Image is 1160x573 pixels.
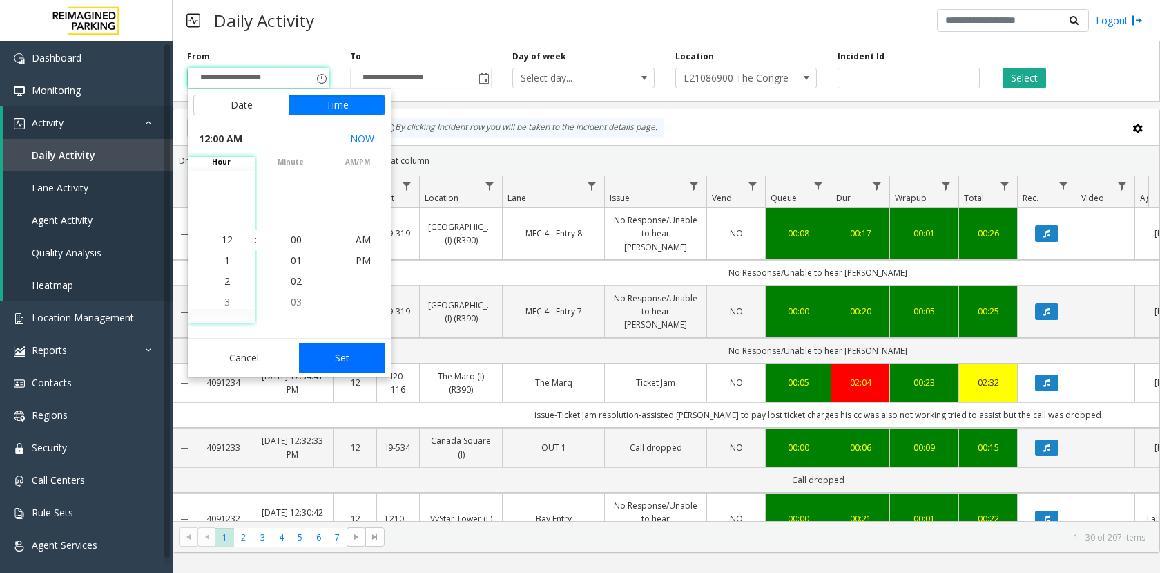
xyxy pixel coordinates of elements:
[476,68,491,88] span: Toggle popup
[291,274,302,288] span: 02
[3,204,173,236] a: Agent Activity
[428,220,494,247] a: [GEOGRAPHIC_DATA] (I) (R390)
[234,528,253,547] span: Page 2
[840,376,881,389] div: 02:04
[32,441,67,454] span: Security
[730,227,743,239] span: NO
[393,532,1145,543] kendo-pager-info: 1 - 30 of 207 items
[840,227,881,240] a: 00:17
[898,227,950,240] a: 00:01
[32,181,88,194] span: Lane Activity
[838,50,884,63] label: Incident Id
[511,227,596,240] a: MEC 4 - Entry 8
[342,376,368,389] a: 12
[964,192,984,204] span: Total
[342,441,368,454] a: 12
[774,512,822,525] a: 00:00
[291,295,302,308] span: 03
[32,538,97,552] span: Agent Services
[774,227,822,240] a: 00:08
[398,176,416,195] a: Lot Filter Menu
[356,233,371,246] span: AM
[32,344,67,357] span: Reports
[1096,13,1143,28] a: Logout
[173,149,1159,173] div: Drag a column header and drop it here to group by that column
[3,269,173,301] a: Heatmap
[840,441,881,454] div: 00:06
[967,376,1009,389] a: 02:32
[32,473,85,487] span: Call Centers
[32,311,134,324] span: Location Management
[1113,176,1132,195] a: Video Filter Menu
[715,227,757,240] a: NO
[173,443,195,454] a: Collapse Details
[613,292,698,332] a: No Response/Unable to hear [PERSON_NAME]
[313,68,329,88] span: Toggle popup
[513,68,626,88] span: Select day...
[32,246,101,259] span: Quality Analysis
[377,118,664,138] div: By clicking Incident row you will be taken to the incident details page.
[840,305,881,318] div: 00:20
[14,508,25,519] img: 'icon'
[204,441,242,454] a: 4091233
[222,233,233,246] span: 12
[187,50,210,63] label: From
[14,53,25,64] img: 'icon'
[347,527,365,547] span: Go to the next page
[186,3,200,37] img: pageIcon
[715,441,757,454] a: NO
[730,513,743,525] span: NO
[511,376,596,389] a: The Marq
[260,370,325,396] a: [DATE] 12:34:41 PM
[1054,176,1073,195] a: Rec. Filter Menu
[32,408,68,422] span: Regions
[730,442,743,453] span: NO
[32,214,93,227] span: Agent Activity
[224,254,230,267] span: 1
[481,176,499,195] a: Location Filter Menu
[224,274,230,288] span: 2
[898,376,950,389] div: 00:23
[898,512,950,525] div: 00:01
[350,50,361,63] label: To
[3,139,173,171] a: Daily Activity
[32,279,73,292] span: Heatmap
[32,149,95,162] span: Daily Activity
[937,176,956,195] a: Wrapup Filter Menu
[193,95,289,115] button: Date tab
[809,176,828,195] a: Queue Filter Menu
[188,157,255,167] span: hour
[32,506,73,519] span: Rule Sets
[511,512,596,525] a: Bay Entry
[385,305,411,318] a: I9-319
[32,376,72,389] span: Contacts
[173,514,195,525] a: Collapse Details
[676,68,789,88] span: L21086900 The Congress Garage (L)
[967,227,1009,240] div: 00:26
[712,192,732,204] span: Vend
[291,254,302,267] span: 01
[385,227,411,240] a: I9-319
[32,51,81,64] span: Dashboard
[774,441,822,454] a: 00:00
[14,541,25,552] img: 'icon'
[328,528,347,547] span: Page 7
[898,305,950,318] div: 00:05
[428,370,494,396] a: The Marq (I) (R390)
[583,176,601,195] a: Lane Filter Menu
[207,3,321,37] h3: Daily Activity
[224,295,230,308] span: 3
[511,305,596,318] a: MEC 4 - Entry 7
[173,176,1159,521] div: Data table
[428,434,494,460] a: Canada Square (I)
[1132,13,1143,28] img: logout
[715,512,757,525] a: NO
[385,441,411,454] a: I9-534
[14,313,25,324] img: 'icon'
[613,214,698,254] a: No Response/Unable to hear [PERSON_NAME]
[428,512,494,525] a: VyStar Tower (L)
[610,192,630,204] span: Issue
[385,512,411,525] a: L21075700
